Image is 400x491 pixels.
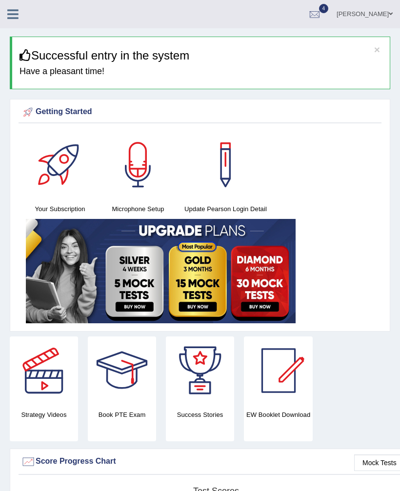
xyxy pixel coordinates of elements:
[26,204,94,214] h4: Your Subscription
[244,410,313,420] h4: EW Booklet Download
[26,219,296,323] img: small5.jpg
[182,204,269,214] h4: Update Pearson Login Detail
[20,49,382,62] h3: Successful entry in the system
[166,410,234,420] h4: Success Stories
[20,67,382,77] h4: Have a pleasant time!
[374,44,380,55] button: ×
[104,204,172,214] h4: Microphone Setup
[21,105,379,119] div: Getting Started
[10,410,78,420] h4: Strategy Videos
[88,410,156,420] h4: Book PTE Exam
[319,4,329,13] span: 4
